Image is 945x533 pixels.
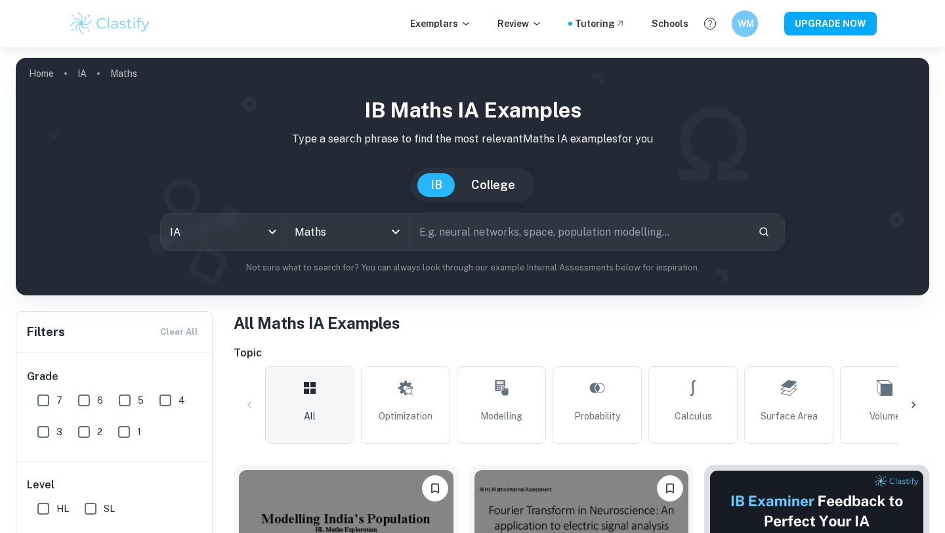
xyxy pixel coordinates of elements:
[870,409,900,423] span: Volume
[161,213,285,250] div: IA
[16,58,929,295] img: profile cover
[97,393,103,408] span: 6
[56,501,69,516] span: HL
[753,221,775,243] button: Search
[26,95,919,126] h1: IB Maths IA examples
[379,409,432,423] span: Optimization
[77,64,87,83] a: IA
[480,409,522,423] span: Modelling
[104,501,115,516] span: SL
[110,66,137,81] p: Maths
[304,409,316,423] span: All
[699,12,721,35] button: Help and Feedback
[97,425,102,439] span: 2
[761,409,818,423] span: Surface Area
[458,173,528,197] button: College
[410,213,747,250] input: E.g. neural networks, space, population modelling...
[27,477,203,493] h6: Level
[410,16,471,31] p: Exemplars
[137,425,141,439] span: 1
[387,223,405,241] button: Open
[68,11,152,37] img: Clastify logo
[56,393,62,408] span: 7
[56,425,62,439] span: 3
[652,16,688,31] a: Schools
[675,409,712,423] span: Calculus
[422,475,448,501] button: Bookmark
[784,12,877,35] button: UPGRADE NOW
[574,409,620,423] span: Probability
[26,261,919,274] p: Not sure what to search for? You can always look through our example Internal Assessments below f...
[26,131,919,147] p: Type a search phrase to find the most relevant Maths IA examples for you
[417,173,455,197] button: IB
[575,16,625,31] a: Tutoring
[29,64,54,83] a: Home
[657,475,683,501] button: Bookmark
[138,393,144,408] span: 5
[732,11,758,37] button: WM
[178,393,185,408] span: 4
[497,16,542,31] p: Review
[27,369,203,385] h6: Grade
[27,323,65,341] h6: Filters
[234,311,929,335] h1: All Maths IA Examples
[738,16,753,31] h6: WM
[234,345,929,361] h6: Topic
